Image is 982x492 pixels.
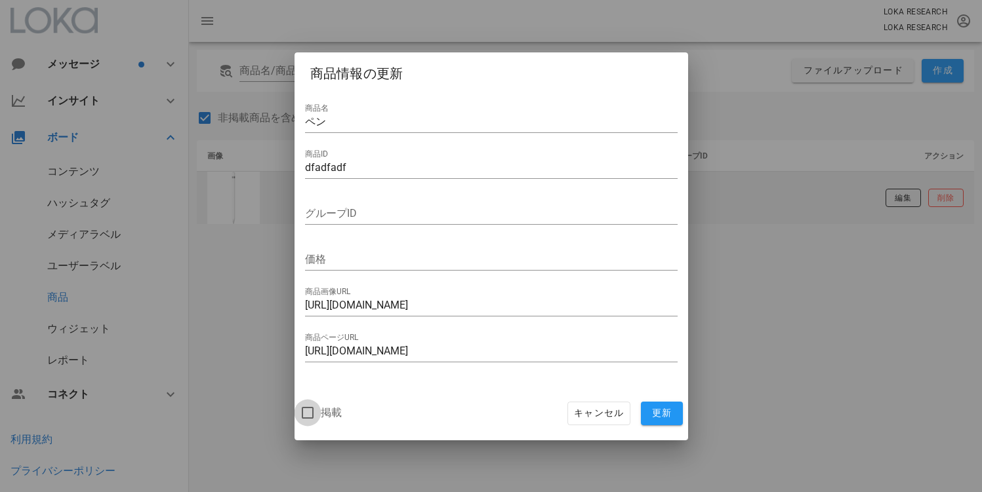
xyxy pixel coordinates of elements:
[567,402,630,425] button: キャンセル
[295,52,688,90] div: 商品情報の更新
[641,402,683,425] button: 更新
[573,407,624,419] span: キャンセル
[321,406,342,419] label: 掲載
[646,407,678,419] span: 更新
